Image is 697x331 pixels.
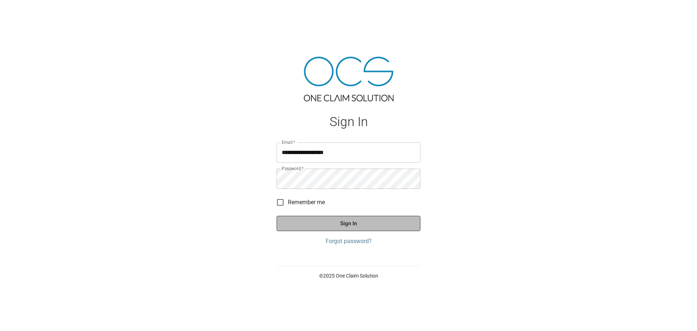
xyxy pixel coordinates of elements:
[277,237,420,246] a: Forgot password?
[9,4,38,19] img: ocs-logo-white-transparent.png
[277,216,420,231] button: Sign In
[288,198,325,207] span: Remember me
[282,139,295,145] label: Email
[304,57,394,101] img: ocs-logo-tra.png
[277,114,420,129] h1: Sign In
[277,272,420,279] p: © 2025 One Claim Solution
[282,165,303,171] label: Password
